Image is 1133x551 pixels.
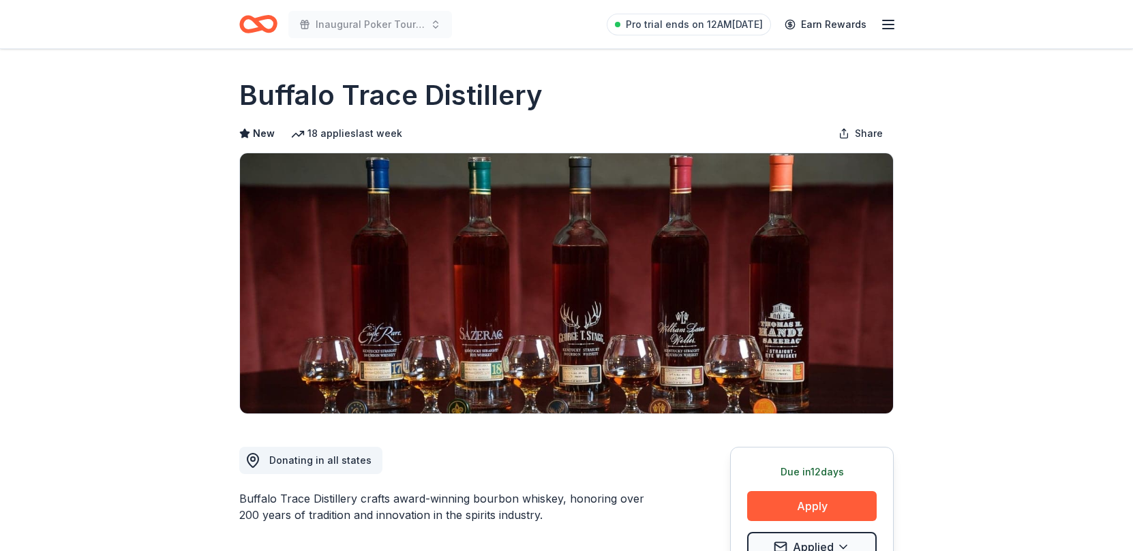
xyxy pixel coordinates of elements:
[747,464,877,480] div: Due in 12 days
[291,125,402,142] div: 18 applies last week
[747,491,877,521] button: Apply
[269,454,372,466] span: Donating in all states
[607,14,771,35] a: Pro trial ends on 12AM[DATE]
[239,8,277,40] a: Home
[316,16,425,33] span: Inaugural Poker Tournament and Silent Auction
[288,11,452,38] button: Inaugural Poker Tournament and Silent Auction
[253,125,275,142] span: New
[828,120,894,147] button: Share
[240,153,893,413] img: Image for Buffalo Trace Distillery
[239,490,665,523] div: Buffalo Trace Distillery crafts award-winning bourbon whiskey, honoring over 200 years of traditi...
[626,16,763,33] span: Pro trial ends on 12AM[DATE]
[239,76,543,114] h1: Buffalo Trace Distillery
[855,125,883,142] span: Share
[776,12,875,37] a: Earn Rewards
